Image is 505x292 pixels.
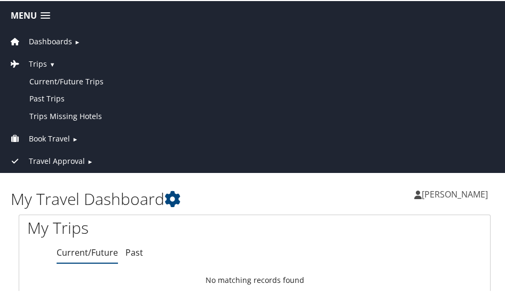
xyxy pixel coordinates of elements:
[125,246,143,257] a: Past
[8,155,85,165] a: Travel Approval
[11,10,37,20] span: Menu
[27,216,247,238] h1: My Trips
[49,59,55,67] span: ▼
[8,132,70,143] a: Book Travel
[8,35,72,45] a: Dashboards
[422,187,488,199] span: [PERSON_NAME]
[11,187,255,209] h1: My Travel Dashboard
[72,134,78,142] span: ►
[19,270,490,289] td: No matching records found
[29,132,70,144] span: Book Travel
[29,154,85,166] span: Travel Approval
[414,177,499,209] a: [PERSON_NAME]
[5,6,56,23] a: Menu
[29,35,72,46] span: Dashboards
[8,58,47,68] a: Trips
[87,156,93,164] span: ►
[57,246,118,257] a: Current/Future
[29,57,47,69] span: Trips
[74,37,80,45] span: ►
